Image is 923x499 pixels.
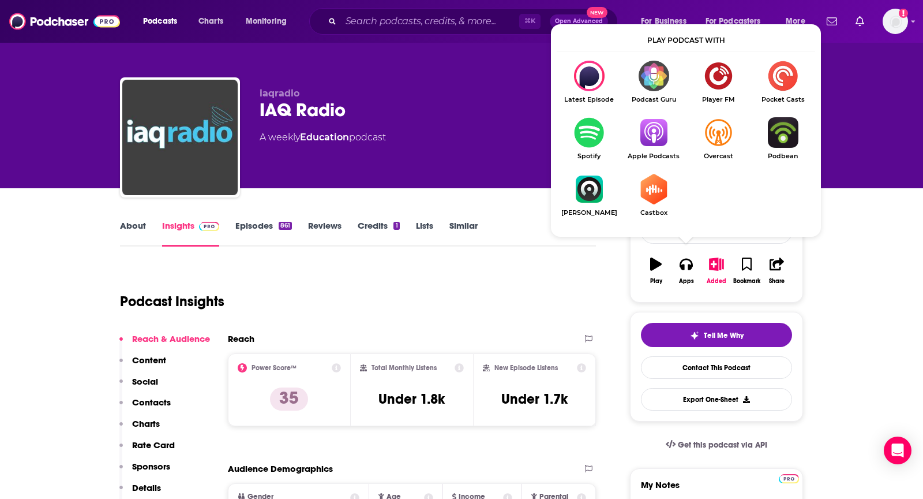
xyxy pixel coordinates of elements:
[135,12,192,31] button: open menu
[621,174,686,217] a: CastboxCastbox
[641,323,792,347] button: tell me why sparkleTell Me Why
[707,278,726,285] div: Added
[228,463,333,474] h2: Audience Demographics
[557,117,621,160] a: SpotifySpotify
[671,250,701,292] button: Apps
[557,61,621,103] div: IAQ Radio on Latest Episode
[393,222,399,230] div: 1
[686,152,751,160] span: Overcast
[372,364,437,372] h2: Total Monthly Listens
[132,482,161,493] p: Details
[132,376,158,387] p: Social
[557,96,621,103] span: Latest Episode
[557,152,621,160] span: Spotify
[786,13,805,29] span: More
[199,222,219,231] img: Podchaser Pro
[621,152,686,160] span: Apple Podcasts
[132,418,160,429] p: Charts
[751,152,815,160] span: Podbean
[686,96,751,103] span: Player FM
[119,461,170,482] button: Sponsors
[341,12,519,31] input: Search podcasts, credits, & more...
[358,220,399,247] a: Credits1
[119,355,166,376] button: Content
[751,117,815,160] a: PodbeanPodbean
[308,220,342,247] a: Reviews
[621,117,686,160] a: Apple PodcastsApple Podcasts
[769,278,785,285] div: Share
[557,30,815,51] div: Play podcast with
[621,61,686,103] a: Podcast GuruPodcast Guru
[650,278,662,285] div: Play
[557,174,621,217] a: Castro[PERSON_NAME]
[120,220,146,247] a: About
[851,12,869,31] a: Show notifications dropdown
[9,10,120,32] img: Podchaser - Follow, Share and Rate Podcasts
[550,14,608,28] button: Open AdvancedNew
[883,9,908,34] img: User Profile
[701,250,731,292] button: Added
[120,293,224,310] h1: Podcast Insights
[557,209,621,217] span: [PERSON_NAME]
[641,250,671,292] button: Play
[779,474,799,483] img: Podchaser Pro
[883,9,908,34] span: Logged in as TeemsPR
[300,132,349,143] a: Education
[706,13,761,29] span: For Podcasters
[191,12,230,31] a: Charts
[270,388,308,411] p: 35
[751,96,815,103] span: Pocket Casts
[132,355,166,366] p: Content
[132,461,170,472] p: Sponsors
[884,437,911,464] div: Open Intercom Messenger
[686,117,751,160] a: OvercastOvercast
[519,14,541,29] span: ⌘ K
[119,418,160,440] button: Charts
[641,13,686,29] span: For Business
[656,431,776,459] a: Get this podcast via API
[779,472,799,483] a: Pro website
[641,356,792,379] a: Contact This Podcast
[690,331,699,340] img: tell me why sparkle
[762,250,792,292] button: Share
[260,88,299,99] span: iaqradio
[119,440,175,461] button: Rate Card
[587,7,607,18] span: New
[501,390,568,408] h3: Under 1.7k
[899,9,908,18] svg: Add a profile image
[633,12,701,31] button: open menu
[279,222,292,230] div: 861
[320,8,629,35] div: Search podcasts, credits, & more...
[883,9,908,34] button: Show profile menu
[686,61,751,103] a: Player FMPlayer FM
[621,96,686,103] span: Podcast Guru
[416,220,433,247] a: Lists
[822,12,842,31] a: Show notifications dropdown
[252,364,297,372] h2: Power Score™
[122,80,238,195] img: IAQ Radio
[119,333,210,355] button: Reach & Audience
[132,440,175,450] p: Rate Card
[235,220,292,247] a: Episodes861
[733,278,760,285] div: Bookmark
[132,397,171,408] p: Contacts
[641,388,792,411] button: Export One-Sheet
[704,331,744,340] span: Tell Me Why
[698,12,778,31] button: open menu
[494,364,558,372] h2: New Episode Listens
[246,13,287,29] span: Monitoring
[679,278,694,285] div: Apps
[378,390,445,408] h3: Under 1.8k
[751,61,815,103] a: Pocket CastsPocket Casts
[228,333,254,344] h2: Reach
[119,397,171,418] button: Contacts
[260,131,386,144] div: A weekly podcast
[238,12,302,31] button: open menu
[778,12,820,31] button: open menu
[119,376,158,397] button: Social
[621,209,686,217] span: Castbox
[449,220,478,247] a: Similar
[678,440,767,450] span: Get this podcast via API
